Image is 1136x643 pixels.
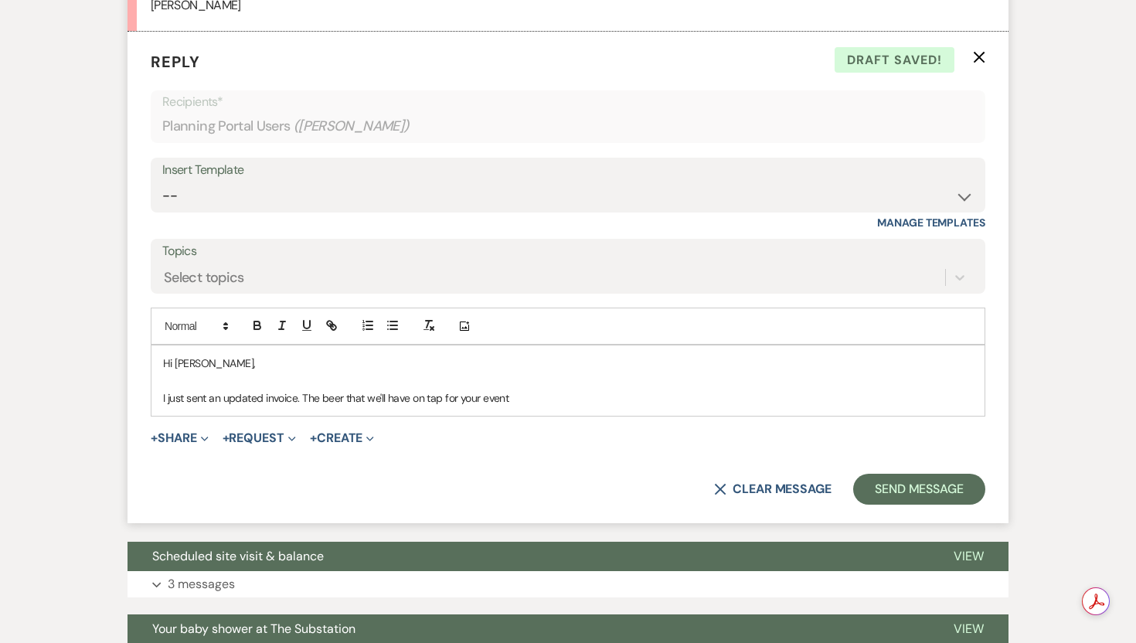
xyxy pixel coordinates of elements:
[310,432,374,444] button: Create
[128,542,929,571] button: Scheduled site visit & balance
[162,159,974,182] div: Insert Template
[151,52,200,72] span: Reply
[294,116,410,137] span: ( [PERSON_NAME] )
[162,240,974,263] label: Topics
[163,355,973,372] p: Hi [PERSON_NAME],
[163,390,973,407] p: I just sent an updated invoice. The beer that we'll have on tap for your event
[310,432,317,444] span: +
[151,432,209,444] button: Share
[223,432,230,444] span: +
[168,574,235,594] p: 3 messages
[835,47,954,73] span: Draft saved!
[223,432,296,444] button: Request
[954,621,984,637] span: View
[954,548,984,564] span: View
[877,216,985,230] a: Manage Templates
[164,267,244,288] div: Select topics
[929,542,1008,571] button: View
[714,483,832,495] button: Clear message
[152,548,324,564] span: Scheduled site visit & balance
[162,111,974,141] div: Planning Portal Users
[152,621,355,637] span: Your baby shower at The Substation
[128,571,1008,597] button: 3 messages
[853,474,985,505] button: Send Message
[151,432,158,444] span: +
[162,92,974,112] p: Recipients*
